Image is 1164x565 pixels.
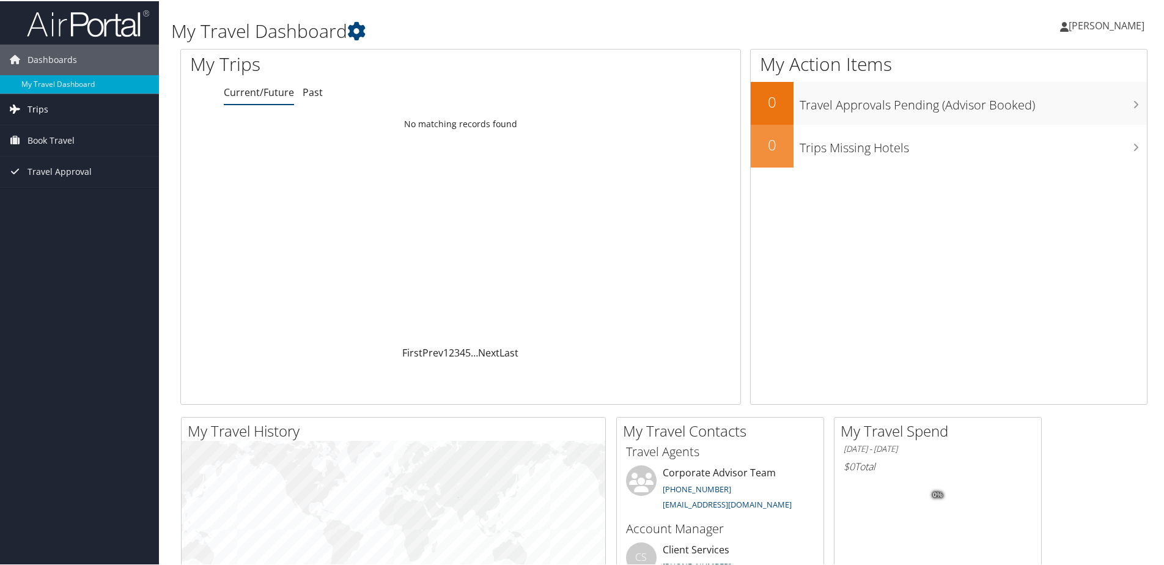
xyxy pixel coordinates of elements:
[663,498,792,509] a: [EMAIL_ADDRESS][DOMAIN_NAME]
[841,419,1041,440] h2: My Travel Spend
[422,345,443,358] a: Prev
[499,345,518,358] a: Last
[454,345,460,358] a: 3
[751,133,794,154] h2: 0
[751,90,794,111] h2: 0
[28,43,77,74] span: Dashboards
[460,345,465,358] a: 4
[844,459,1032,472] h6: Total
[27,8,149,37] img: airportal-logo.png
[1069,18,1144,31] span: [PERSON_NAME]
[844,442,1032,454] h6: [DATE] - [DATE]
[1060,6,1157,43] a: [PERSON_NAME]
[224,84,294,98] a: Current/Future
[171,17,828,43] h1: My Travel Dashboard
[800,89,1147,113] h3: Travel Approvals Pending (Advisor Booked)
[190,50,498,76] h1: My Trips
[623,419,823,440] h2: My Travel Contacts
[751,50,1147,76] h1: My Action Items
[933,490,943,498] tspan: 0%
[478,345,499,358] a: Next
[751,81,1147,124] a: 0Travel Approvals Pending (Advisor Booked)
[188,419,605,440] h2: My Travel History
[28,93,48,124] span: Trips
[663,482,731,493] a: [PHONE_NUMBER]
[800,132,1147,155] h3: Trips Missing Hotels
[471,345,478,358] span: …
[402,345,422,358] a: First
[449,345,454,358] a: 2
[620,464,820,514] li: Corporate Advisor Team
[303,84,323,98] a: Past
[443,345,449,358] a: 1
[181,112,740,134] td: No matching records found
[28,155,92,186] span: Travel Approval
[465,345,471,358] a: 5
[626,519,814,536] h3: Account Manager
[844,459,855,472] span: $0
[626,442,814,459] h3: Travel Agents
[751,124,1147,166] a: 0Trips Missing Hotels
[28,124,75,155] span: Book Travel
